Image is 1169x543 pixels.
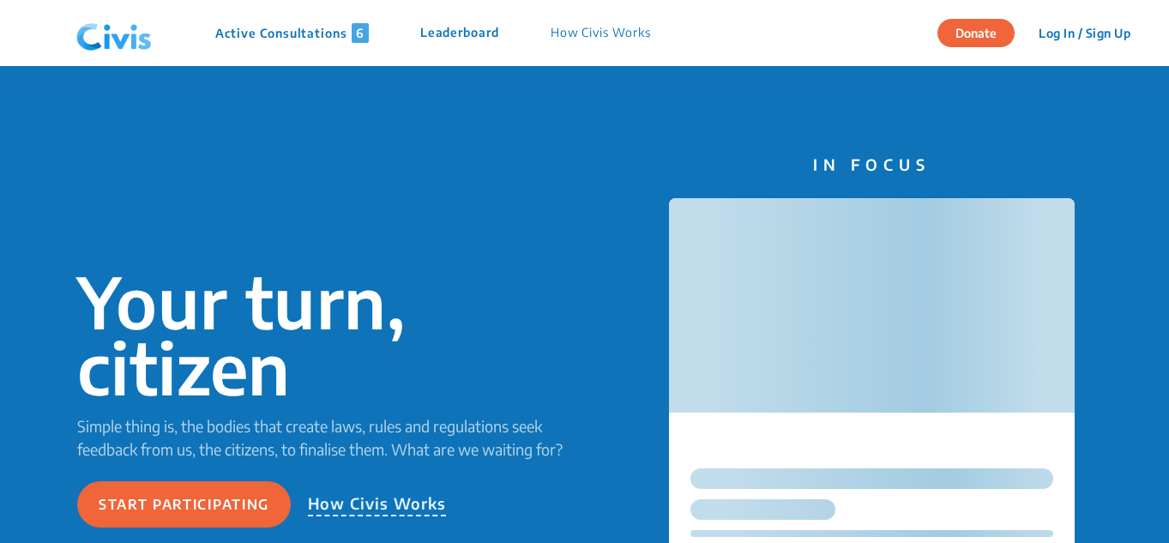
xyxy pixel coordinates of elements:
[937,19,1015,47] button: Donate
[420,23,499,43] p: Leaderboard
[308,492,447,516] p: How Civis Works
[1027,20,1142,46] button: Log In / Sign Up
[352,23,369,43] span: 6
[69,8,159,59] img: navlogo.png
[77,481,291,528] button: Start participating
[77,268,585,401] p: Your turn, citizen
[551,23,651,43] p: How Civis Works
[77,414,585,461] p: Simple thing is, the bodies that create laws, rules and regulations seek feedback from us, the ci...
[669,153,1075,176] p: IN FOCUS
[937,23,1027,40] a: Donate
[215,23,369,43] p: Active Consultations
